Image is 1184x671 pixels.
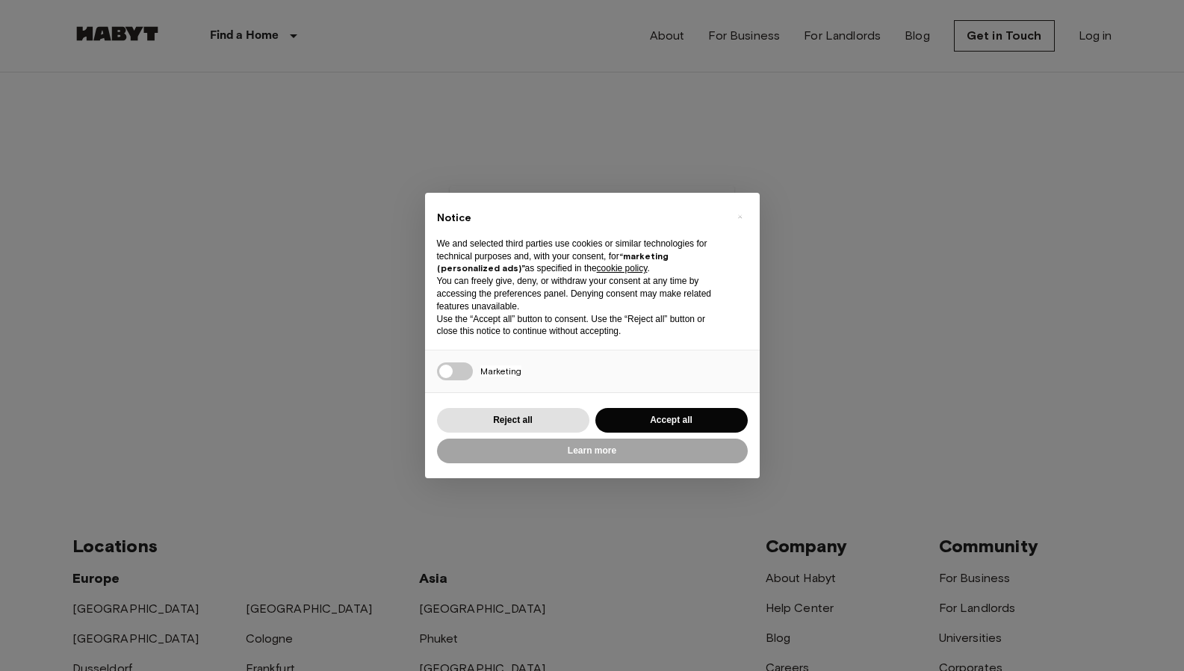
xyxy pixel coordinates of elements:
[437,439,748,463] button: Learn more
[595,408,748,433] button: Accept all
[437,275,724,312] p: You can freely give, deny, or withdraw your consent at any time by accessing the preferences pane...
[437,238,724,275] p: We and selected third parties use cookies or similar technologies for technical purposes and, wit...
[728,205,752,229] button: Close this notice
[437,250,669,274] strong: “marketing (personalized ads)”
[437,211,724,226] h2: Notice
[437,408,589,433] button: Reject all
[437,313,724,338] p: Use the “Accept all” button to consent. Use the “Reject all” button or close this notice to conti...
[597,263,648,273] a: cookie policy
[737,208,743,226] span: ×
[480,365,521,377] span: Marketing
